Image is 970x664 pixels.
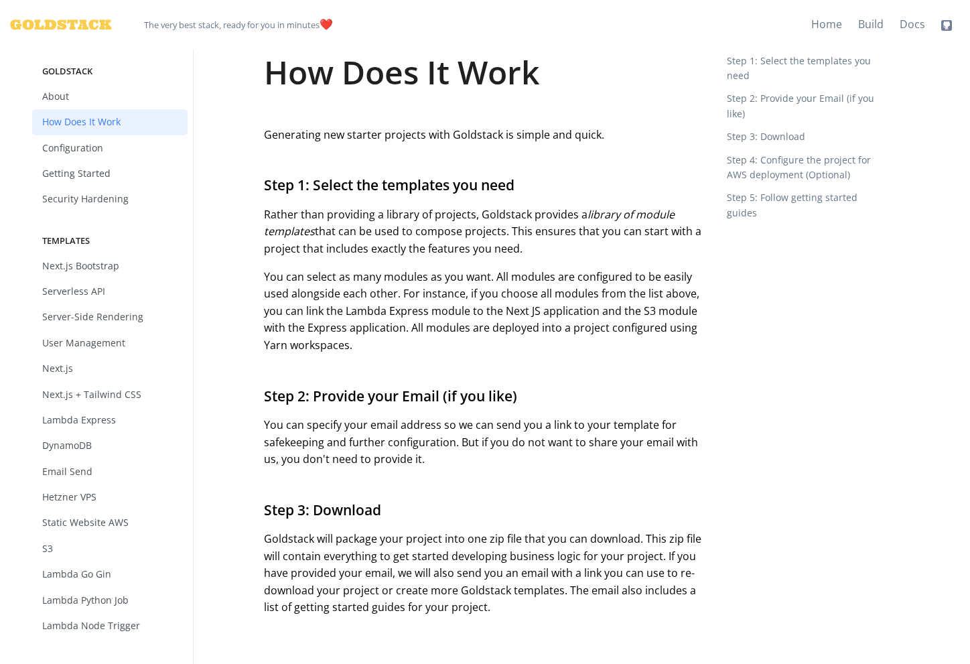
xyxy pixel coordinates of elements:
a: Getting Started [32,161,188,186]
a: Hetzner VPS [32,484,188,510]
a: About [32,84,188,109]
a: Lambda Express [32,407,188,433]
a: Lambda Node Trigger [32,613,188,639]
a: Step 5: Follow getting started guides [727,186,880,224]
a: How Does It Work [32,109,188,135]
small: The very best stack, ready for you in minutes [144,19,320,31]
span: ️❤️ [144,11,333,39]
h1: How Does It Work [264,50,707,94]
a: Step 1: Select the templates you need [727,50,880,88]
em: library of module templates [264,207,675,239]
a: Step 1: Select the templates you need [264,176,514,194]
a: Step 2: Provide your Email (if you like) [727,87,880,125]
img: svg%3e [941,20,952,31]
p: You can select as many modules as you want. All modules are configured to be easily used alongsid... [264,269,707,354]
a: Goldstack Logo [10,11,101,39]
a: DynamoDB [32,433,188,458]
a: Serverless API [32,279,188,304]
a: User Management [32,330,188,356]
a: Step 3: Download [727,125,880,148]
a: Static Website AWS [32,510,188,535]
p: Rather than providing a library of projects, Goldstack provides a that can be used to compose pro... [264,206,707,258]
a: Email Send [32,459,188,484]
a: Configuration [32,135,188,161]
a: Security Hardening [32,186,188,212]
a: Server-Side Rendering [32,304,188,330]
span: Templates [32,234,188,248]
p: Goldstack will package your project into one zip file that you can download. This zip file will c... [264,531,707,616]
a: Next.js [32,356,188,381]
a: Step 4: Configure the project for AWS deployment (Optional) [727,149,880,187]
span: Goldstack [32,64,188,78]
a: Lambda Go Gin [32,561,188,587]
a: Step 3: Download [264,501,381,519]
a: S3 [32,536,188,561]
a: Step 2: Provide your Email (if you like) [264,387,517,405]
p: Generating new starter projects with Goldstack is simple and quick. [264,127,707,144]
a: Next.js Bootstrap [32,253,188,279]
a: Next.js + Tailwind CSS [32,382,188,407]
p: You can specify your email address so we can send you a link to your template for safekeeping and... [264,417,707,468]
a: Lambda Python Job [32,588,188,613]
